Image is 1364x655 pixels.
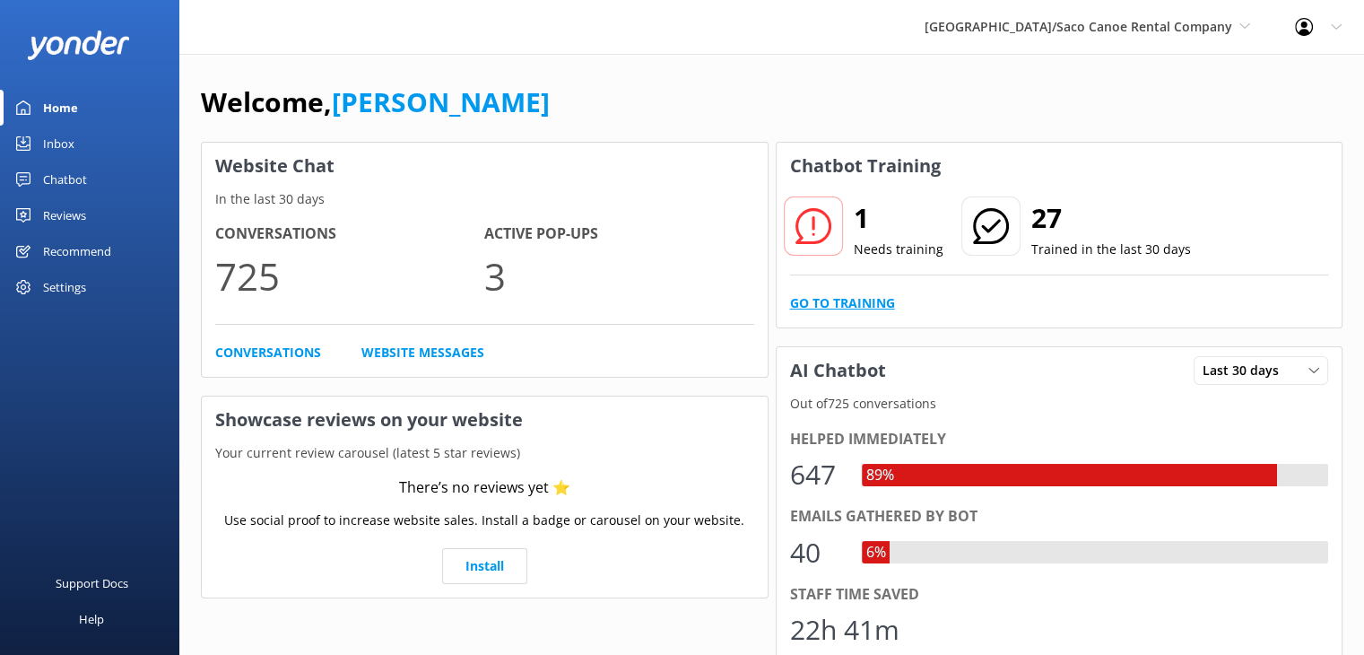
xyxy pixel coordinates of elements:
p: Trained in the last 30 days [1031,240,1191,259]
span: Last 30 days [1203,361,1290,380]
div: Recommend [43,233,111,269]
div: Staff time saved [790,583,1329,607]
a: Website Messages [361,343,484,362]
a: Install [442,548,527,584]
p: 725 [215,246,484,306]
h2: 27 [1031,196,1191,240]
h2: 1 [854,196,943,240]
h3: AI Chatbot [777,347,899,394]
p: Needs training [854,240,943,259]
a: Conversations [215,343,321,362]
h4: Conversations [215,223,484,246]
div: Help [79,601,104,637]
div: There’s no reviews yet ⭐ [399,476,570,500]
p: Use social proof to increase website sales. Install a badge or carousel on your website. [224,511,744,530]
h3: Showcase reviews on your website [202,397,768,443]
a: [PERSON_NAME] [332,83,550,120]
div: 89% [862,464,899,487]
div: 22h 41m [790,608,899,651]
h1: Welcome, [201,81,550,124]
a: Go to Training [790,293,895,313]
p: Out of 725 conversations [777,394,1342,414]
div: 647 [790,453,844,496]
div: Support Docs [56,565,128,601]
div: 40 [790,531,844,574]
h4: Active Pop-ups [484,223,753,246]
div: Emails gathered by bot [790,505,1329,528]
div: Inbox [43,126,74,162]
img: yonder-white-logo.png [27,31,130,60]
p: 3 [484,246,753,306]
span: [GEOGRAPHIC_DATA]/Saco Canoe Rental Company [925,18,1232,35]
div: Settings [43,269,86,305]
h3: Chatbot Training [777,143,954,189]
div: Home [43,90,78,126]
div: Reviews [43,197,86,233]
p: In the last 30 days [202,189,768,209]
p: Your current review carousel (latest 5 star reviews) [202,443,768,463]
div: 6% [862,541,891,564]
div: Chatbot [43,162,87,197]
h3: Website Chat [202,143,768,189]
div: Helped immediately [790,428,1329,451]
